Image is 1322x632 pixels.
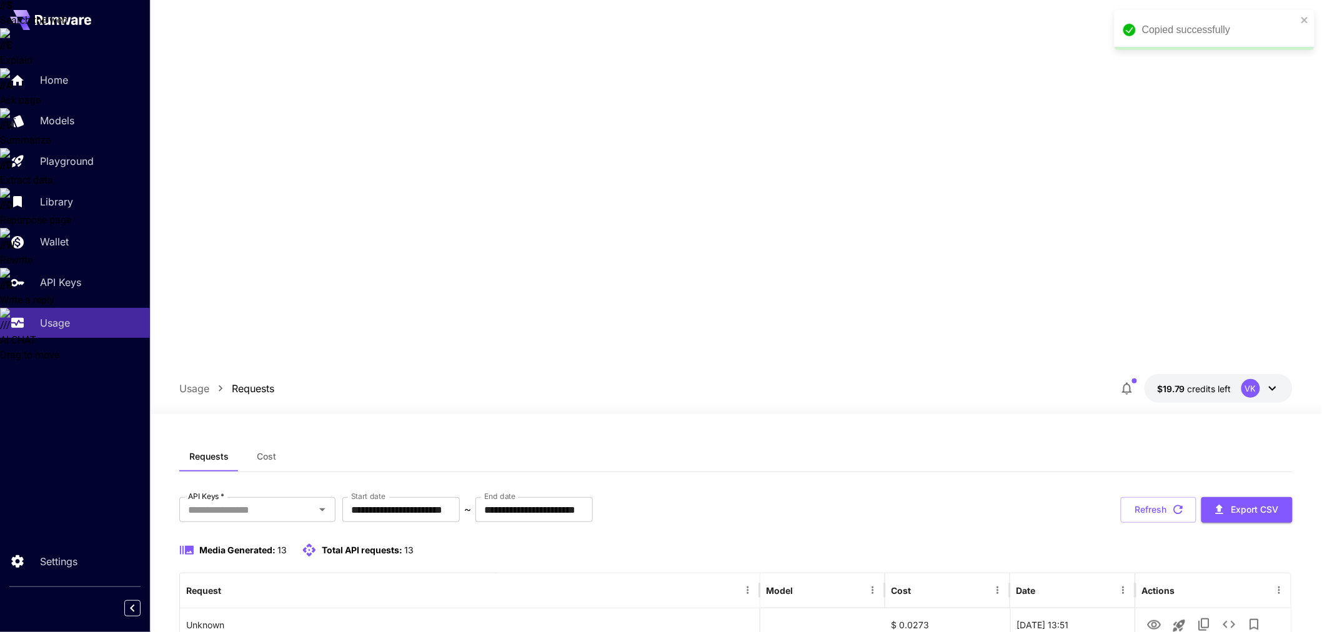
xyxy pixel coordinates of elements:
a: Requests [232,381,274,396]
button: Menu [864,581,882,599]
span: $19.79 [1157,383,1188,394]
div: Model [767,585,793,596]
span: Cost [257,451,276,462]
div: VK [1241,379,1260,398]
span: 13 [277,545,287,555]
button: Open [314,501,331,518]
button: Sort [795,581,812,599]
div: Request [186,585,221,596]
button: Sort [1037,581,1055,599]
nav: breadcrumb [179,381,274,396]
button: Menu [989,581,1006,599]
span: 13 [404,545,414,555]
button: Menu [1270,581,1288,599]
div: Actions [1141,585,1175,596]
span: Requests [189,451,229,462]
button: Menu [1115,581,1132,599]
button: Sort [222,581,240,599]
span: Media Generated: [199,545,276,555]
label: Start date [351,491,385,502]
label: End date [484,491,515,502]
div: Date [1016,585,1036,596]
button: $19.7948VK [1145,374,1293,403]
span: Total API requests: [322,545,402,555]
div: Collapse sidebar [134,597,150,620]
span: credits left [1188,383,1231,394]
button: Menu [739,581,757,599]
p: ~ [464,502,471,517]
button: Collapse sidebar [124,600,141,616]
div: Cost [892,585,912,596]
div: $19.7948 [1157,382,1231,395]
p: Settings [40,554,77,569]
button: Refresh [1121,497,1196,523]
button: Export CSV [1201,497,1293,523]
button: Sort [913,581,930,599]
a: Usage [179,381,209,396]
label: API Keys [188,491,224,502]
